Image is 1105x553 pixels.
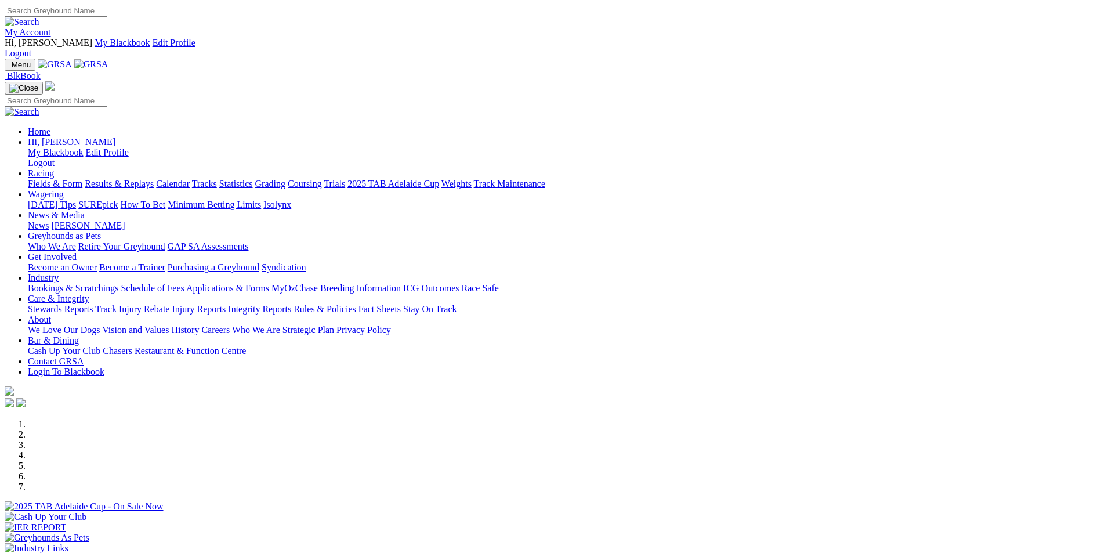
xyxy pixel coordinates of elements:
a: Become a Trainer [99,262,165,272]
a: Applications & Forms [186,283,269,293]
a: Strategic Plan [282,325,334,335]
button: Toggle navigation [5,59,35,71]
a: Stewards Reports [28,304,93,314]
a: Bar & Dining [28,335,79,345]
a: About [28,315,51,324]
a: Syndication [262,262,306,272]
span: Hi, [PERSON_NAME] [28,137,115,147]
img: logo-grsa-white.png [45,81,55,91]
div: Greyhounds as Pets [28,241,1100,252]
a: BlkBook [5,71,41,81]
a: Who We Are [28,241,76,251]
a: My Blackbook [28,147,84,157]
a: MyOzChase [271,283,318,293]
a: Bookings & Scratchings [28,283,118,293]
div: About [28,325,1100,335]
a: Breeding Information [320,283,401,293]
a: Fact Sheets [358,304,401,314]
a: How To Bet [121,200,166,209]
img: Close [9,84,38,93]
a: Get Involved [28,252,77,262]
span: Hi, [PERSON_NAME] [5,38,92,48]
a: My Account [5,27,51,37]
a: We Love Our Dogs [28,325,100,335]
button: Toggle navigation [5,82,43,95]
div: Wagering [28,200,1100,210]
a: Industry [28,273,59,283]
div: Hi, [PERSON_NAME] [28,147,1100,168]
a: Login To Blackbook [28,367,104,377]
a: [PERSON_NAME] [51,221,125,230]
a: Integrity Reports [228,304,291,314]
div: Get Involved [28,262,1100,273]
a: Minimum Betting Limits [168,200,261,209]
div: News & Media [28,221,1100,231]
img: IER REPORT [5,522,66,533]
a: Tracks [192,179,217,189]
a: ICG Outcomes [403,283,459,293]
a: Become an Owner [28,262,97,272]
a: Edit Profile [153,38,195,48]
a: [DATE] Tips [28,200,76,209]
a: Isolynx [263,200,291,209]
a: Coursing [288,179,322,189]
div: Racing [28,179,1100,189]
a: Racing [28,168,54,178]
input: Search [5,5,107,17]
a: Calendar [156,179,190,189]
a: History [171,325,199,335]
a: SUREpick [78,200,118,209]
img: GRSA [38,59,72,70]
div: Care & Integrity [28,304,1100,315]
a: Grading [255,179,285,189]
img: Greyhounds As Pets [5,533,89,543]
a: Home [28,126,50,136]
img: Search [5,107,39,117]
a: Cash Up Your Club [28,346,100,356]
a: Hi, [PERSON_NAME] [28,137,118,147]
a: Track Injury Rebate [95,304,169,314]
a: Careers [201,325,230,335]
input: Search [5,95,107,107]
a: Results & Replays [85,179,154,189]
div: Industry [28,283,1100,294]
img: Cash Up Your Club [5,512,86,522]
img: twitter.svg [16,398,26,407]
a: Chasers Restaurant & Function Centre [103,346,246,356]
a: Contact GRSA [28,356,84,366]
img: facebook.svg [5,398,14,407]
a: Weights [441,179,472,189]
a: News [28,221,49,230]
a: Logout [5,48,31,58]
a: Race Safe [461,283,498,293]
a: GAP SA Assessments [168,241,249,251]
img: 2025 TAB Adelaide Cup - On Sale Now [5,501,164,512]
a: 2025 TAB Adelaide Cup [347,179,439,189]
div: My Account [5,38,1100,59]
span: BlkBook [7,71,41,81]
img: GRSA [74,59,108,70]
a: Who We Are [232,325,280,335]
a: Care & Integrity [28,294,89,303]
a: Edit Profile [86,147,129,157]
img: logo-grsa-white.png [5,386,14,396]
a: Trials [324,179,345,189]
div: Bar & Dining [28,346,1100,356]
a: Purchasing a Greyhound [168,262,259,272]
a: Schedule of Fees [121,283,184,293]
a: Logout [28,158,55,168]
a: Stay On Track [403,304,457,314]
a: News & Media [28,210,85,220]
span: Menu [12,60,31,69]
a: Statistics [219,179,253,189]
a: Privacy Policy [336,325,391,335]
a: Fields & Form [28,179,82,189]
a: Track Maintenance [474,179,545,189]
a: Retire Your Greyhound [78,241,165,251]
a: Wagering [28,189,64,199]
a: Rules & Policies [294,304,356,314]
a: Injury Reports [172,304,226,314]
a: My Blackbook [95,38,150,48]
a: Vision and Values [102,325,169,335]
img: Search [5,17,39,27]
